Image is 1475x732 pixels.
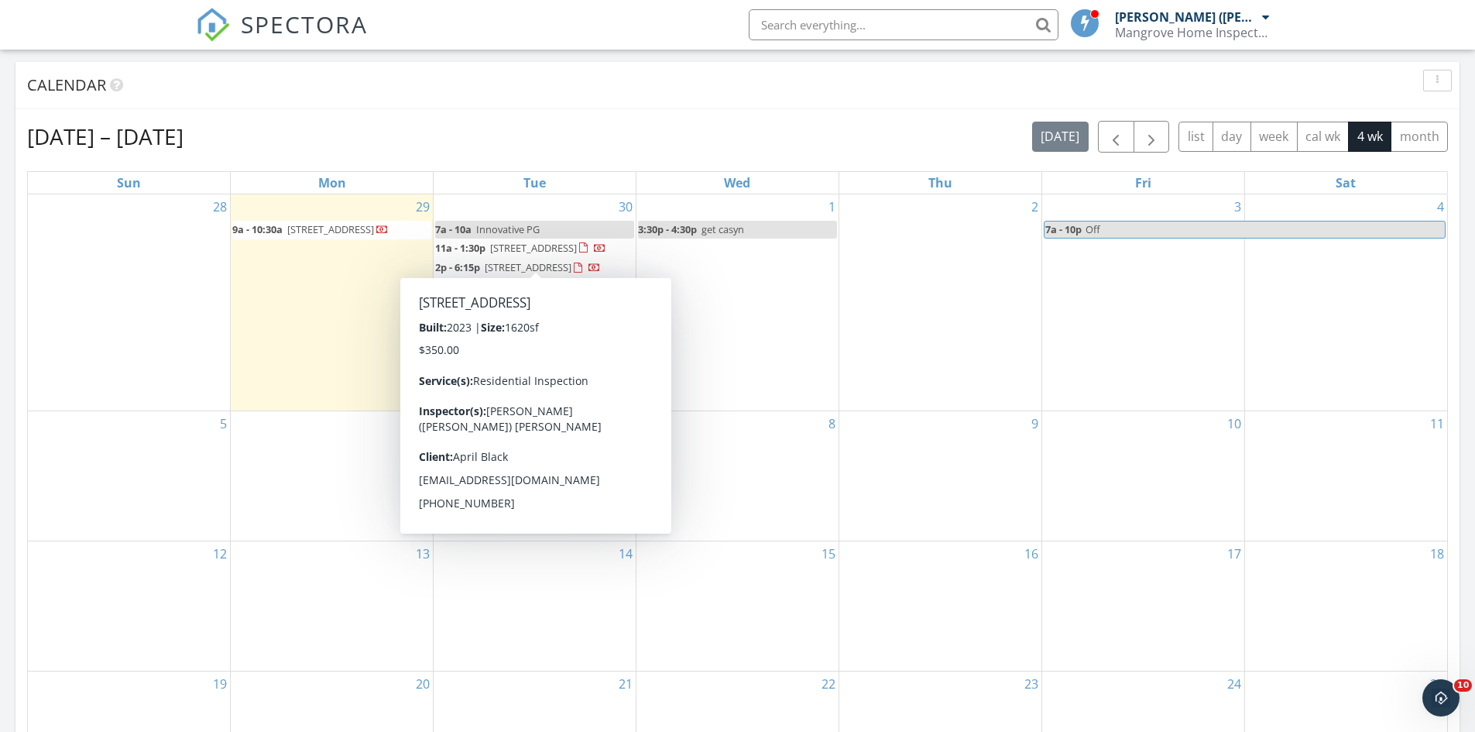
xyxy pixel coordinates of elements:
[435,241,485,255] span: 11a - 1:30p
[825,411,839,436] a: Go to October 8, 2025
[1297,122,1350,152] button: cal wk
[839,411,1041,541] td: Go to October 9, 2025
[1427,541,1447,566] a: Go to October 18, 2025
[818,541,839,566] a: Go to October 15, 2025
[1134,121,1170,153] button: Next
[818,672,839,696] a: Go to October 22, 2025
[231,194,434,411] td: Go to September 29, 2025
[1028,411,1041,436] a: Go to October 9, 2025
[636,411,839,541] td: Go to October 8, 2025
[27,74,106,95] span: Calendar
[217,411,230,436] a: Go to October 5, 2025
[721,172,753,194] a: Wednesday
[413,672,433,696] a: Go to October 20, 2025
[825,194,839,219] a: Go to October 1, 2025
[196,21,368,53] a: SPECTORA
[1132,172,1154,194] a: Friday
[485,260,571,274] span: [STREET_ADDRESS]
[839,194,1041,411] td: Go to October 2, 2025
[435,241,606,255] a: 11a - 1:30p [STREET_ADDRESS]
[435,222,472,236] span: 7a - 10a
[315,172,349,194] a: Monday
[1098,121,1134,153] button: Previous
[1250,122,1298,152] button: week
[232,222,389,236] a: 9a - 10:30a [STREET_ADDRESS]
[1244,411,1447,541] td: Go to October 11, 2025
[232,222,283,236] span: 9a - 10:30a
[1115,25,1270,40] div: Mangrove Home Inspections LLC
[1427,411,1447,436] a: Go to October 11, 2025
[434,411,636,541] td: Go to October 7, 2025
[196,8,230,42] img: The Best Home Inspection Software - Spectora
[636,541,839,672] td: Go to October 15, 2025
[1224,672,1244,696] a: Go to October 24, 2025
[1231,194,1244,219] a: Go to October 3, 2025
[1213,122,1251,152] button: day
[520,172,549,194] a: Tuesday
[28,194,231,411] td: Go to September 28, 2025
[434,194,636,411] td: Go to September 30, 2025
[28,541,231,672] td: Go to October 12, 2025
[1391,122,1448,152] button: month
[1427,672,1447,696] a: Go to October 25, 2025
[638,222,697,236] span: 3:30p - 4:30p
[476,222,540,236] span: Innovative PG
[1244,541,1447,672] td: Go to October 18, 2025
[114,172,144,194] a: Sunday
[232,221,431,239] a: 9a - 10:30a [STREET_ADDRESS]
[1041,194,1244,411] td: Go to October 3, 2025
[1045,222,1082,238] span: 7a - 10p
[27,121,184,152] h2: [DATE] – [DATE]
[1348,122,1391,152] button: 4 wk
[210,541,230,566] a: Go to October 12, 2025
[1115,9,1258,25] div: [PERSON_NAME] ([PERSON_NAME]) [PERSON_NAME]
[636,194,839,411] td: Go to October 1, 2025
[241,8,368,40] span: SPECTORA
[1454,679,1472,692] span: 10
[701,222,744,236] span: get casyn
[616,672,636,696] a: Go to October 21, 2025
[1244,194,1447,411] td: Go to October 4, 2025
[231,541,434,672] td: Go to October 13, 2025
[616,194,636,219] a: Go to September 30, 2025
[1224,541,1244,566] a: Go to October 17, 2025
[1086,222,1100,236] span: Off
[1224,411,1244,436] a: Go to October 10, 2025
[434,541,636,672] td: Go to October 14, 2025
[749,9,1058,40] input: Search everything...
[1021,672,1041,696] a: Go to October 23, 2025
[623,411,636,436] a: Go to October 7, 2025
[28,411,231,541] td: Go to October 5, 2025
[210,672,230,696] a: Go to October 19, 2025
[925,172,955,194] a: Thursday
[839,541,1041,672] td: Go to October 16, 2025
[1032,122,1089,152] button: [DATE]
[231,411,434,541] td: Go to October 6, 2025
[1021,541,1041,566] a: Go to October 16, 2025
[1041,541,1244,672] td: Go to October 17, 2025
[1422,679,1460,717] iframe: Intercom live chat
[287,222,374,236] span: [STREET_ADDRESS]
[616,541,636,566] a: Go to October 14, 2025
[420,411,433,436] a: Go to October 6, 2025
[210,194,230,219] a: Go to September 28, 2025
[435,260,601,274] a: 2p - 6:15p [STREET_ADDRESS]
[1041,411,1244,541] td: Go to October 10, 2025
[1028,194,1041,219] a: Go to October 2, 2025
[435,260,480,274] span: 2p - 6:15p
[490,241,577,255] span: [STREET_ADDRESS]
[1178,122,1213,152] button: list
[435,239,634,258] a: 11a - 1:30p [STREET_ADDRESS]
[1333,172,1359,194] a: Saturday
[413,194,433,219] a: Go to September 29, 2025
[435,259,634,277] a: 2p - 6:15p [STREET_ADDRESS]
[413,541,433,566] a: Go to October 13, 2025
[1434,194,1447,219] a: Go to October 4, 2025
